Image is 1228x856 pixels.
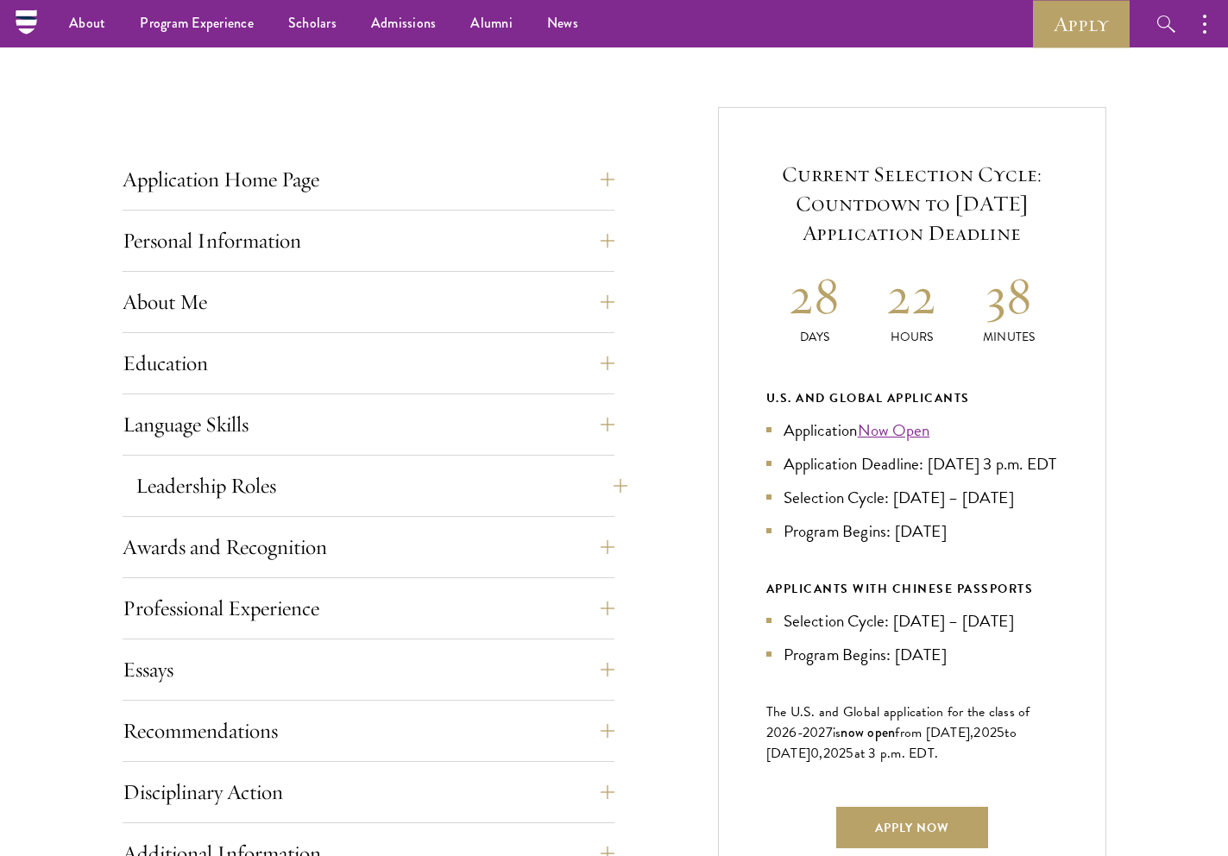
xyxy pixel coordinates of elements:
span: The U.S. and Global application for the class of 202 [766,702,1030,743]
span: 6 [789,722,797,743]
button: Education [123,343,614,384]
li: Selection Cycle: [DATE] – [DATE] [766,608,1058,633]
button: Recommendations [123,710,614,752]
span: 5 [997,722,1004,743]
a: Now Open [858,418,930,443]
span: from [DATE], [895,722,973,743]
span: , [819,743,822,764]
span: 7 [826,722,833,743]
button: Language Skills [123,404,614,445]
div: APPLICANTS WITH CHINESE PASSPORTS [766,578,1058,600]
li: Application Deadline: [DATE] 3 p.m. EDT [766,451,1058,476]
button: Professional Experience [123,588,614,629]
button: About Me [123,281,614,323]
button: Application Home Page [123,159,614,200]
button: Disciplinary Action [123,771,614,813]
h2: 38 [960,263,1058,328]
li: Application [766,418,1058,443]
p: Hours [863,328,960,346]
li: Program Begins: [DATE] [766,519,1058,544]
p: Days [766,328,864,346]
span: is [833,722,841,743]
button: Awards and Recognition [123,526,614,568]
span: 0 [810,743,819,764]
li: Selection Cycle: [DATE] – [DATE] [766,485,1058,510]
h5: Current Selection Cycle: Countdown to [DATE] Application Deadline [766,160,1058,248]
span: -202 [797,722,826,743]
span: at 3 p.m. EDT. [854,743,939,764]
h2: 22 [863,263,960,328]
a: Apply Now [836,807,988,848]
span: 202 [973,722,997,743]
span: to [DATE] [766,722,1017,764]
button: Essays [123,649,614,690]
div: U.S. and Global Applicants [766,387,1058,409]
button: Personal Information [123,220,614,261]
button: Leadership Roles [135,465,627,507]
li: Program Begins: [DATE] [766,642,1058,667]
h2: 28 [766,263,864,328]
span: now open [841,722,895,742]
p: Minutes [960,328,1058,346]
span: 5 [846,743,853,764]
span: 202 [823,743,847,764]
